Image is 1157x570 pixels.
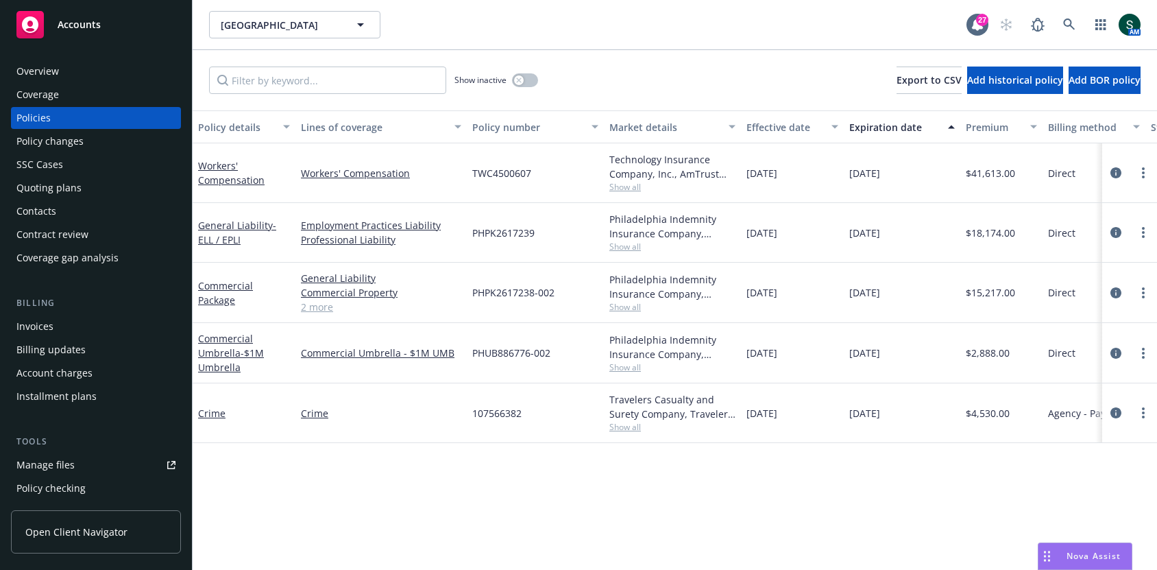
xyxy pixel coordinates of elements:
a: circleInformation [1108,165,1124,181]
a: Commercial Umbrella [198,332,264,374]
span: Nova Assist [1067,550,1121,562]
span: Show all [609,181,735,193]
a: more [1135,285,1152,301]
div: Account charges [16,362,93,384]
button: Effective date [741,110,844,143]
span: Add BOR policy [1069,73,1141,86]
a: Manage files [11,454,181,476]
div: Manage files [16,454,75,476]
a: General Liability [198,219,276,246]
a: Search [1056,11,1083,38]
span: $18,174.00 [966,226,1015,240]
a: Contract review [11,224,181,246]
div: Contacts [16,200,56,222]
div: Philadelphia Indemnity Insurance Company, [GEOGRAPHIC_DATA] Insurance Companies [609,212,735,241]
a: Commercial Package [198,279,253,307]
button: Premium [960,110,1043,143]
div: Policy changes [16,130,84,152]
span: [GEOGRAPHIC_DATA] [221,18,339,32]
span: Add historical policy [967,73,1063,86]
a: circleInformation [1108,345,1124,361]
span: Direct [1048,285,1075,300]
div: 27 [976,14,988,26]
span: [DATE] [746,285,777,300]
button: Nova Assist [1038,543,1132,570]
button: Policy number [467,110,604,143]
span: Agency - Pay in full [1048,406,1135,420]
a: Billing updates [11,339,181,361]
span: [DATE] [746,226,777,240]
a: Report a Bug [1024,11,1051,38]
div: Overview [16,60,59,82]
span: [DATE] [849,406,880,420]
div: Billing method [1048,120,1125,134]
button: Market details [604,110,741,143]
div: Lines of coverage [301,120,446,134]
div: Drag to move [1038,543,1056,569]
div: Effective date [746,120,823,134]
span: Accounts [58,19,101,30]
a: Commercial Property [301,285,461,300]
a: General Liability [301,271,461,285]
a: circleInformation [1108,405,1124,421]
div: Tools [11,435,181,449]
span: Open Client Navigator [25,525,127,539]
div: Technology Insurance Company, Inc., AmTrust Financial Services [609,152,735,181]
div: Premium [966,120,1022,134]
a: Switch app [1087,11,1115,38]
a: Commercial Umbrella - $1M UMB [301,346,461,360]
span: Direct [1048,226,1075,240]
a: Crime [198,407,226,420]
span: Show all [609,421,735,433]
div: Coverage [16,84,59,106]
a: Workers' Compensation [198,159,265,187]
button: Policy details [193,110,295,143]
a: 2 more [301,300,461,314]
div: SSC Cases [16,154,63,176]
span: [DATE] [849,166,880,180]
div: Policies [16,107,51,129]
button: [GEOGRAPHIC_DATA] [209,11,380,38]
a: more [1135,405,1152,421]
a: Policy changes [11,130,181,152]
a: Overview [11,60,181,82]
span: PHUB886776-002 [472,346,550,360]
a: more [1135,345,1152,361]
a: Workers' Compensation [301,166,461,180]
span: Show all [609,301,735,313]
a: more [1135,224,1152,241]
a: Coverage [11,84,181,106]
div: Invoices [16,316,53,337]
div: Philadelphia Indemnity Insurance Company, [GEOGRAPHIC_DATA] Insurance Companies [609,272,735,301]
img: photo [1119,14,1141,36]
span: PHPK2617239 [472,226,535,240]
span: [DATE] [746,346,777,360]
span: Show inactive [454,74,507,86]
div: Contract review [16,224,88,246]
a: Contacts [11,200,181,222]
button: Expiration date [844,110,960,143]
a: Policy checking [11,477,181,499]
button: Export to CSV [897,67,962,94]
div: Market details [609,120,720,134]
span: [DATE] [746,406,777,420]
span: [DATE] [849,226,880,240]
button: Billing method [1043,110,1145,143]
a: Employment Practices Liability [301,218,461,233]
span: $4,530.00 [966,406,1010,420]
div: Billing updates [16,339,86,361]
a: Start snowing [992,11,1020,38]
a: Policies [11,107,181,129]
a: circleInformation [1108,224,1124,241]
span: Direct [1048,166,1075,180]
a: Account charges [11,362,181,384]
div: Policy checking [16,477,86,499]
span: $41,613.00 [966,166,1015,180]
div: Installment plans [16,385,97,407]
div: Quoting plans [16,177,82,199]
span: Show all [609,361,735,373]
span: Export to CSV [897,73,962,86]
span: 107566382 [472,406,522,420]
button: Add historical policy [967,67,1063,94]
div: Philadelphia Indemnity Insurance Company, [GEOGRAPHIC_DATA] Insurance Companies [609,333,735,361]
